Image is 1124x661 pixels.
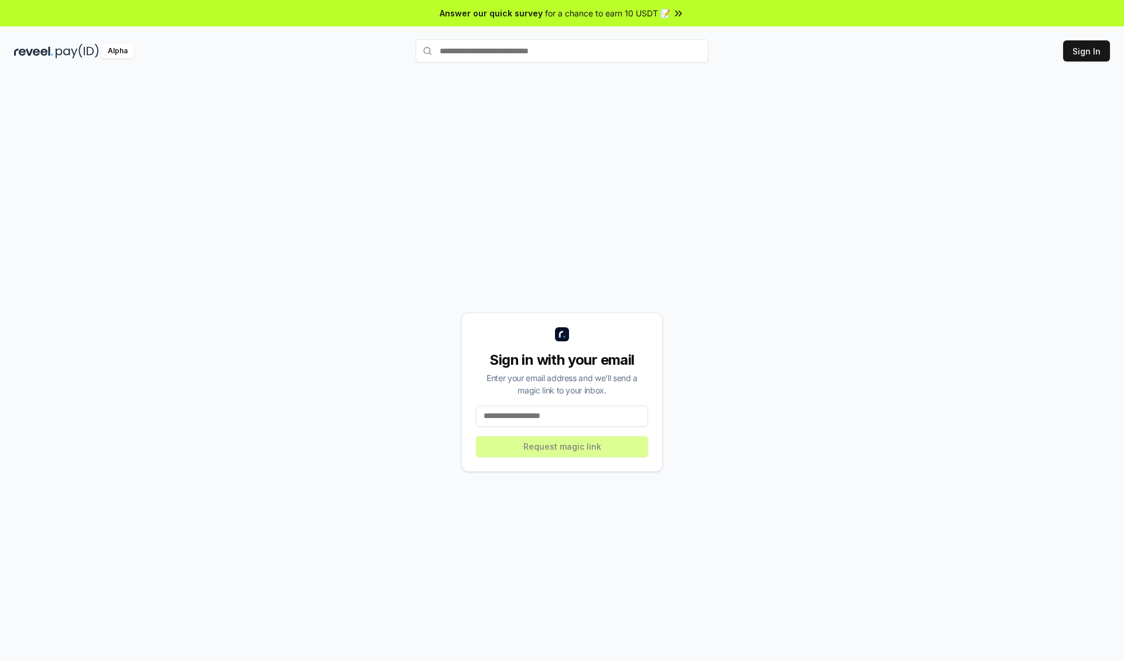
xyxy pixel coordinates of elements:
div: Sign in with your email [476,351,648,369]
img: reveel_dark [14,44,53,59]
img: logo_small [555,327,569,341]
img: pay_id [56,44,99,59]
span: Answer our quick survey [440,7,543,19]
span: for a chance to earn 10 USDT 📝 [545,7,670,19]
div: Enter your email address and we’ll send a magic link to your inbox. [476,372,648,396]
div: Alpha [101,44,134,59]
button: Sign In [1063,40,1110,61]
